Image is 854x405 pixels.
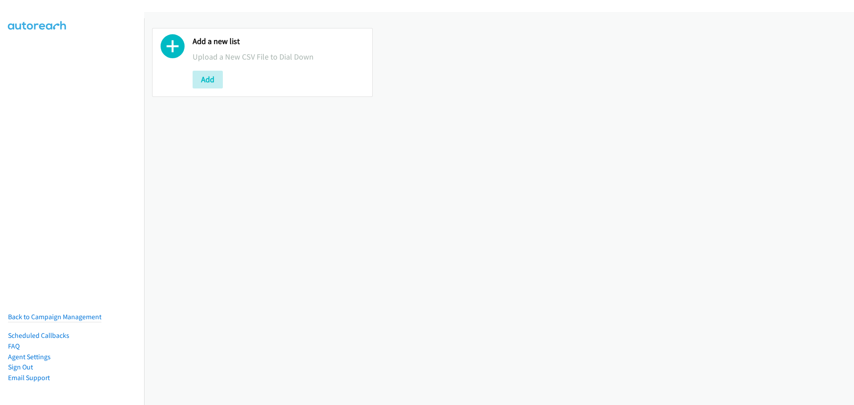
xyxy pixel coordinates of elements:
[8,331,69,340] a: Scheduled Callbacks
[8,373,50,382] a: Email Support
[193,36,364,47] h2: Add a new list
[8,313,101,321] a: Back to Campaign Management
[193,51,364,63] p: Upload a New CSV File to Dial Down
[8,342,20,350] a: FAQ
[8,353,51,361] a: Agent Settings
[193,71,223,88] button: Add
[8,363,33,371] a: Sign Out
